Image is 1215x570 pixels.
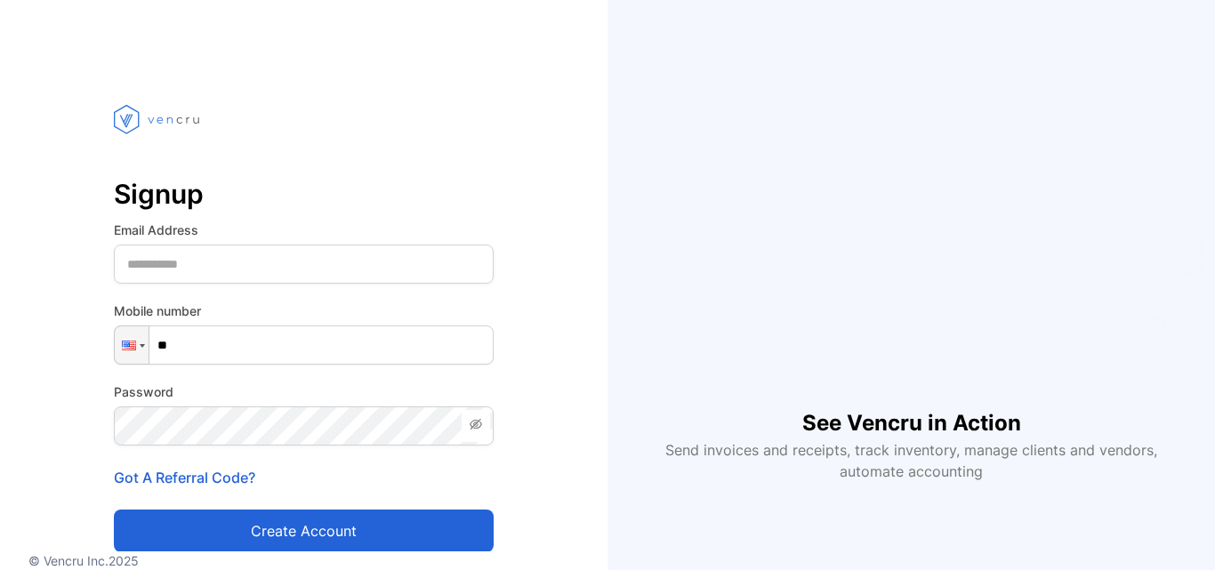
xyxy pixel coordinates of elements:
[115,326,149,364] div: United States: + 1
[656,439,1168,482] p: Send invoices and receipts, track inventory, manage clients and vendors, automate accounting
[668,89,1154,379] iframe: YouTube video player
[802,379,1021,439] h1: See Vencru in Action
[114,382,494,401] label: Password
[114,301,494,320] label: Mobile number
[114,71,203,167] img: vencru logo
[114,510,494,552] button: Create account
[114,467,494,488] p: Got A Referral Code?
[114,173,494,215] p: Signup
[114,221,494,239] label: Email Address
